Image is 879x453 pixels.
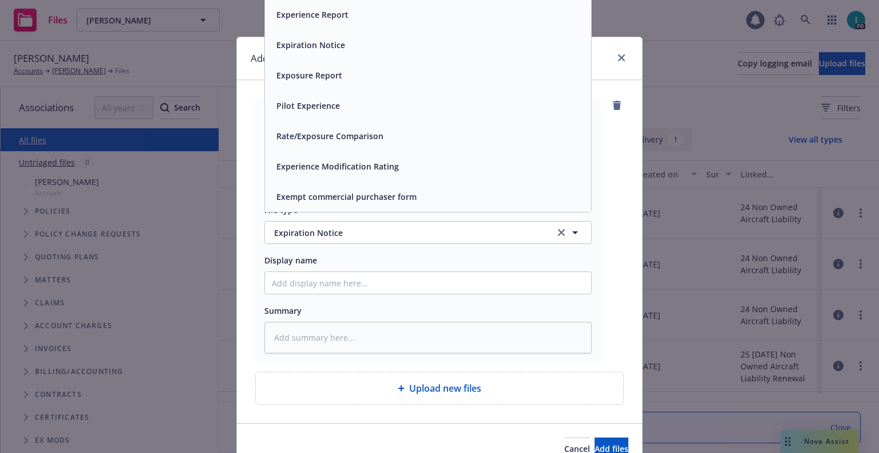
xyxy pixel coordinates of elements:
[615,51,628,65] a: close
[264,255,317,266] span: Display name
[264,221,592,244] button: Expiration Noticeclear selection
[409,381,481,395] span: Upload new files
[255,372,624,405] div: Upload new files
[276,9,349,21] button: Experience Report
[274,227,539,239] span: Expiration Notice
[265,272,591,294] input: Add display name here...
[276,100,340,112] button: Pilot Experience
[276,39,345,51] button: Expiration Notice
[276,130,383,142] button: Rate/Exposure Comparison
[276,191,417,203] button: Exempt commercial purchaser form
[276,69,342,81] button: Exposure Report
[610,99,624,112] a: remove
[251,51,289,66] h1: Add files
[555,226,568,239] a: clear selection
[276,160,399,172] button: Experience Modification Rating
[264,305,302,316] span: Summary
